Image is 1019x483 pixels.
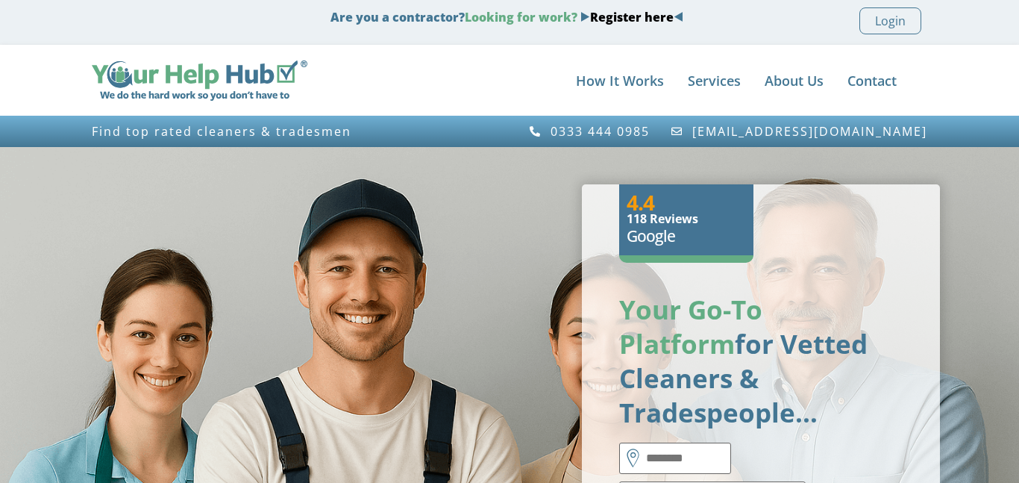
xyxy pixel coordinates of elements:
h3: Find top rated cleaners & tradesmen [92,125,502,138]
h5: Google [627,225,746,248]
h6: 118 Reviews [627,213,746,225]
span: our Go-To Platform [619,292,762,361]
a: Login [859,7,921,34]
p: for Vetted Cleaners & Tradespeople… [619,293,903,430]
img: Your Help Hub Wide Logo [92,60,307,101]
nav: Menu [322,66,897,96]
a: Contact [847,66,897,96]
img: Blue Arrow - Right [580,12,590,22]
span: Looking for work? [465,9,577,25]
a: About Us [765,66,824,96]
h3: 4.4 [627,192,746,213]
a: [EMAIL_ADDRESS][DOMAIN_NAME] [671,125,928,138]
span: [EMAIL_ADDRESS][DOMAIN_NAME] [689,125,927,138]
strong: Are you a contractor? [330,9,683,25]
span: Y [619,292,636,327]
a: Services [688,66,741,96]
span: 0333 444 0985 [547,125,650,138]
a: How It Works [576,66,664,96]
a: Register here [590,9,674,25]
a: 0333 444 0985 [528,125,650,138]
span: Login [875,11,906,31]
img: Blue Arrow - Left [674,12,683,22]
